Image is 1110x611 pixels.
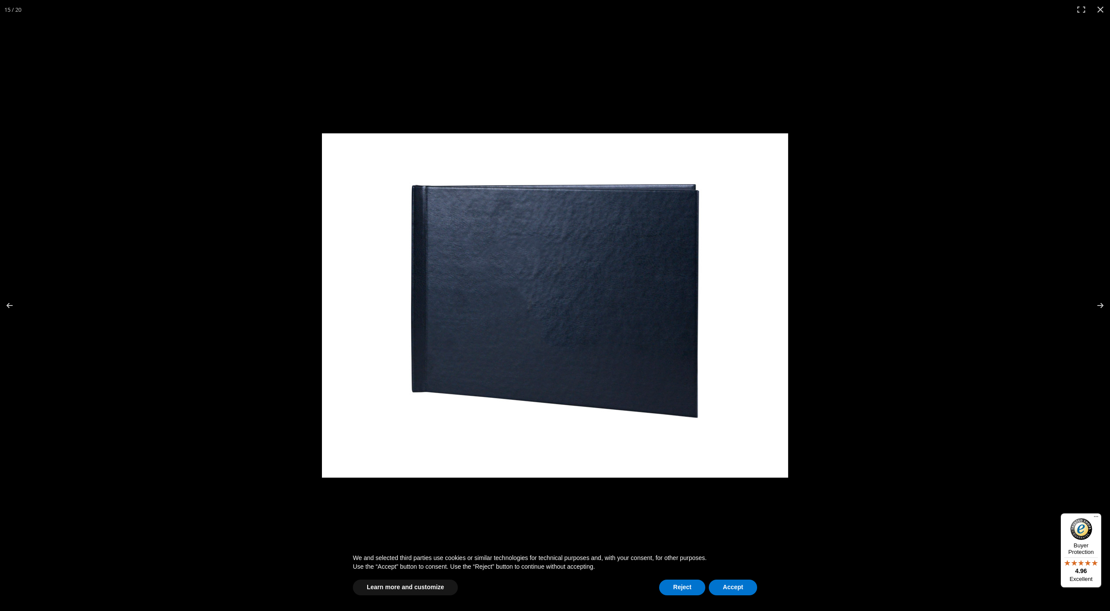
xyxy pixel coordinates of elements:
[1080,284,1110,327] button: Next (arrow right)
[353,580,458,595] button: Learn more and customize
[709,580,757,595] button: Accept
[1061,576,1101,583] p: Excellent
[1091,513,1101,524] button: Menu
[322,133,788,478] img: Pinchbook Photo Book Covers* with Solid Front - Image 15
[1061,542,1101,555] p: Buyer Protection
[1070,518,1092,540] img: Trusted Shops Trustmark
[353,554,757,563] p: We and selected third parties use cookies or similar technologies for technical purposes and, wit...
[1075,567,1087,574] span: 4.96
[353,563,757,571] p: Use the “Accept” button to consent. Use the “Reject” button to continue without accepting.
[1061,513,1101,587] button: Trusted Shops TrustmarkBuyer Protection4.96Excellent
[659,580,705,595] button: Reject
